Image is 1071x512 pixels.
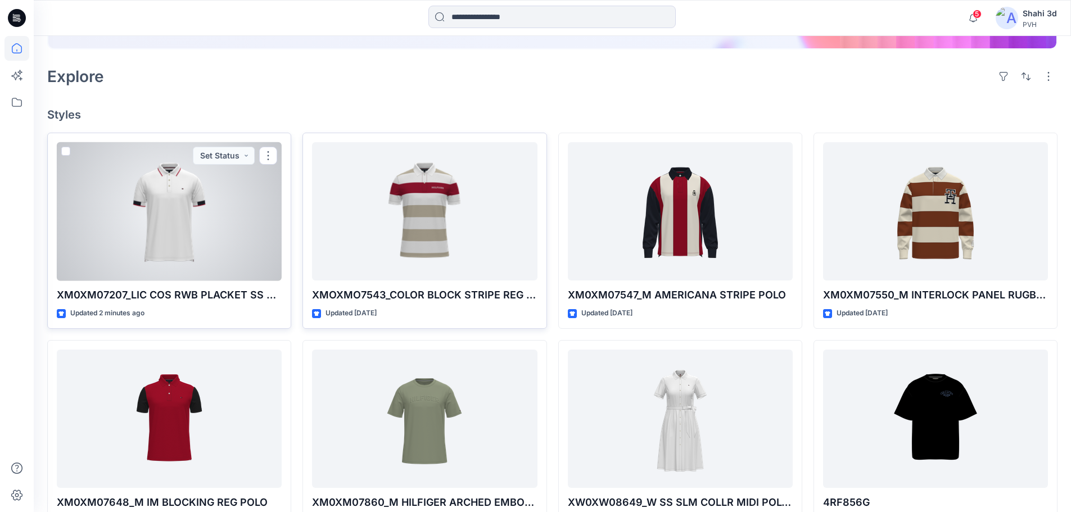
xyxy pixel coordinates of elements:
a: XMOXMO7543_COLOR BLOCK STRIPE REG POLO [312,142,537,281]
p: Updated [DATE] [581,307,632,319]
a: XM0XM07648_M IM BLOCKING REG POLO [57,350,282,488]
p: Updated [DATE] [326,307,377,319]
p: Updated [DATE] [837,307,888,319]
a: XW0XW08649_W SS SLM COLLR MIDI POLO DRS [568,350,793,488]
p: XM0XM07860_M HILFIGER ARCHED EMBOSSED TEE [312,495,537,510]
img: avatar [996,7,1018,29]
p: XM0XM07550_M INTERLOCK PANEL RUGBY POLO [823,287,1048,303]
p: XM0XM07207_LIC COS RWB PLACKET SS POLO RF [57,287,282,303]
p: XW0XW08649_W SS SLM COLLR MIDI POLO DRS [568,495,793,510]
p: XM0XM07547_M AMERICANA STRIPE POLO [568,287,793,303]
span: 5 [973,10,982,19]
p: XM0XM07648_M IM BLOCKING REG POLO [57,495,282,510]
a: XM0XM07207_LIC COS RWB PLACKET SS POLO RF [57,142,282,281]
div: PVH [1023,20,1057,29]
p: XMOXMO7543_COLOR BLOCK STRIPE REG POLO [312,287,537,303]
h2: Explore [47,67,104,85]
a: XM0XM07550_M INTERLOCK PANEL RUGBY POLO [823,142,1048,281]
p: 4RF856G [823,495,1048,510]
a: XM0XM07547_M AMERICANA STRIPE POLO [568,142,793,281]
p: Updated 2 minutes ago [70,307,144,319]
a: XM0XM07860_M HILFIGER ARCHED EMBOSSED TEE [312,350,537,488]
a: 4RF856G [823,350,1048,488]
h4: Styles [47,108,1058,121]
div: Shahi 3d [1023,7,1057,20]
